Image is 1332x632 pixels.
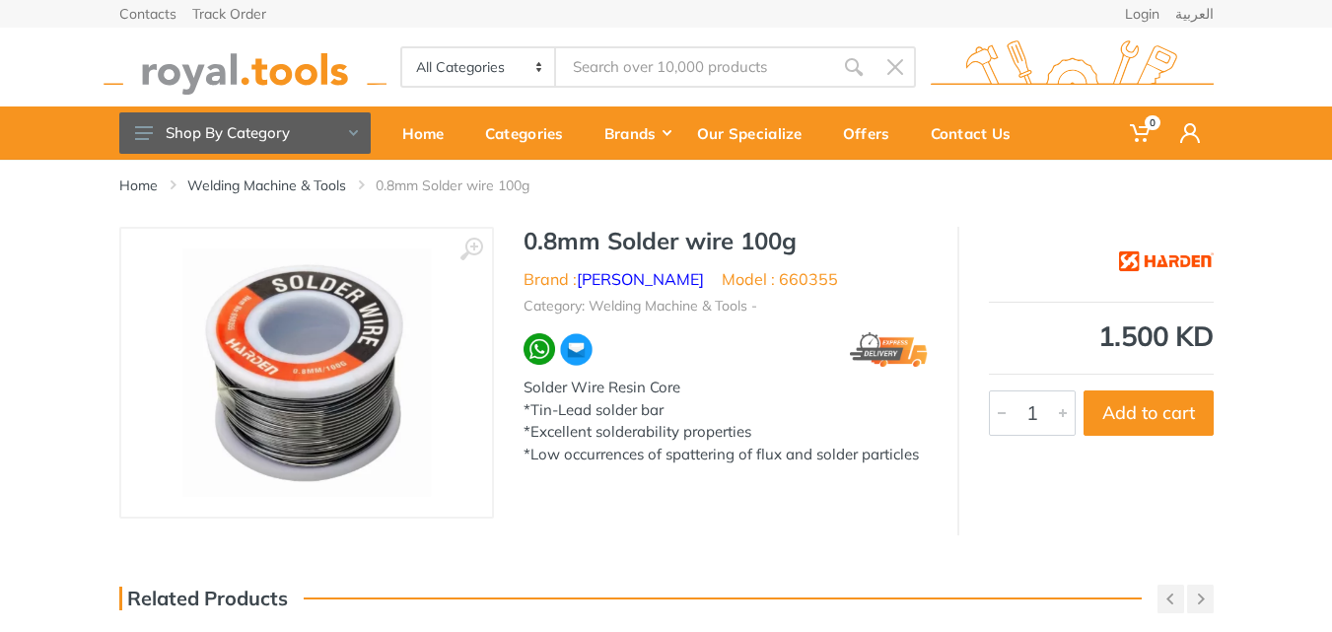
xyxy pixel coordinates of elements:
div: Brands [591,112,683,154]
a: Contacts [119,7,176,21]
li: Brand : [524,267,704,291]
a: Contact Us [917,106,1038,160]
img: Royal Tools - 0.8mm Solder wire 100g [182,248,431,497]
img: wa.webp [524,333,555,365]
h1: 0.8mm Solder wire 100g [524,227,928,255]
div: Contact Us [917,112,1038,154]
h3: Related Products [119,587,288,610]
p: Solder Wire Resin Core *Tin-Lead solder bar *Excellent solderability properties *Low occurrences ... [524,377,928,465]
nav: breadcrumb [119,176,1214,195]
img: express.png [850,332,928,367]
div: 1.500 KD [989,322,1214,350]
img: Harden [1119,237,1213,286]
a: العربية [1175,7,1214,21]
a: 0 [1116,106,1166,160]
a: Our Specialize [683,106,829,160]
a: Home [119,176,158,195]
a: Offers [829,106,917,160]
div: Categories [471,112,591,154]
a: [PERSON_NAME] [577,269,704,289]
img: royal.tools Logo [104,40,386,95]
img: royal.tools Logo [931,40,1214,95]
div: Our Specialize [683,112,829,154]
li: Model : 660355 [722,267,838,291]
a: Welding Machine & Tools [187,176,346,195]
input: Site search [556,46,832,88]
select: Category [402,48,557,86]
li: Category: Welding Machine & Tools - [524,296,757,316]
div: Home [388,112,471,154]
a: Login [1125,7,1159,21]
li: 0.8mm Solder wire 100g [376,176,559,195]
span: 0 [1145,115,1160,130]
img: ma.webp [559,332,594,367]
a: Categories [471,106,591,160]
div: Offers [829,112,917,154]
button: Shop By Category [119,112,371,154]
button: Add to cart [1084,390,1214,436]
a: Home [388,106,471,160]
a: Track Order [192,7,266,21]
